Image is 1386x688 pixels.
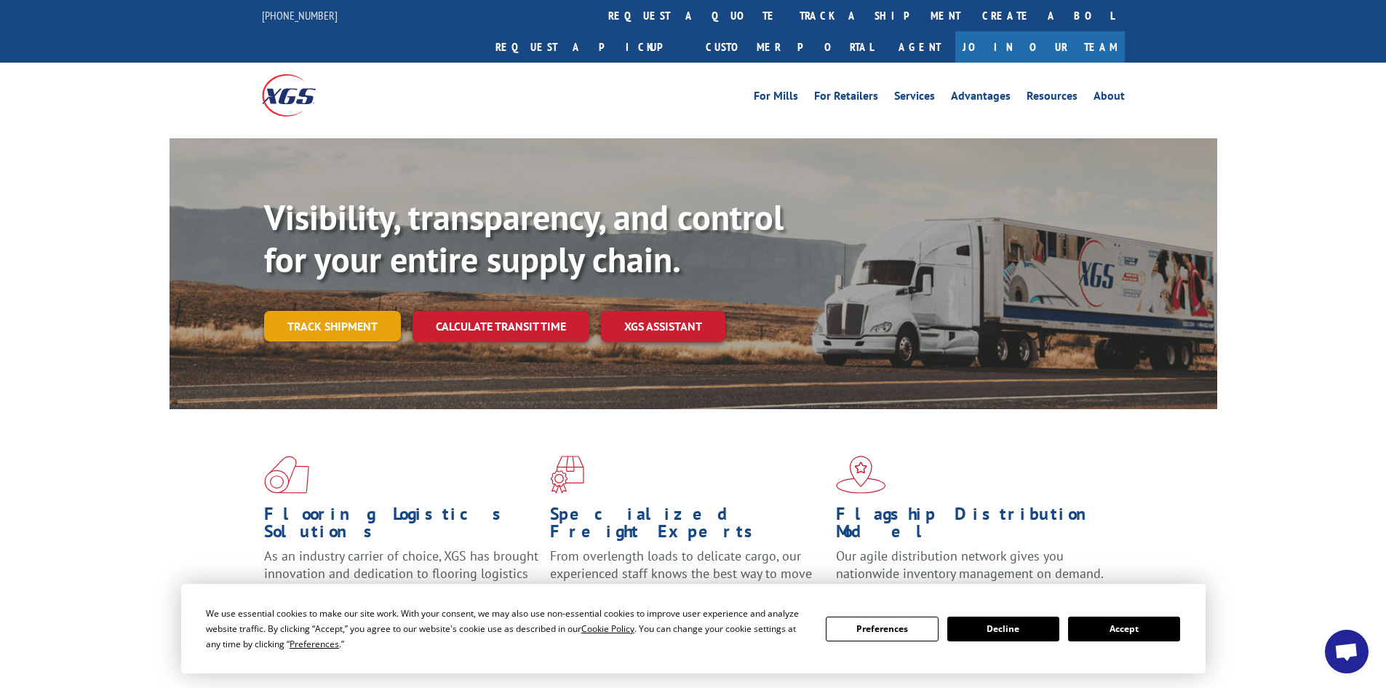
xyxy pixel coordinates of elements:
a: Resources [1027,90,1078,106]
a: Join Our Team [955,31,1125,63]
button: Accept [1068,617,1180,641]
a: For Retailers [814,90,878,106]
img: xgs-icon-focused-on-flooring-red [550,456,584,494]
span: Cookie Policy [581,622,634,635]
a: XGS ASSISTANT [601,311,725,342]
a: Customer Portal [695,31,884,63]
h1: Flagship Distribution Model [836,505,1111,547]
a: Request a pickup [485,31,695,63]
h1: Specialized Freight Experts [550,505,825,547]
a: For Mills [754,90,798,106]
button: Preferences [826,617,938,641]
img: xgs-icon-total-supply-chain-intelligence-red [264,456,309,494]
b: Visibility, transparency, and control for your entire supply chain. [264,194,784,282]
div: We use essential cookies to make our site work. With your consent, we may also use non-essential ... [206,606,808,652]
a: Advantages [951,90,1011,106]
span: As an industry carrier of choice, XGS has brought innovation and dedication to flooring logistics... [264,547,538,599]
a: [PHONE_NUMBER] [262,8,338,23]
div: Cookie Consent Prompt [181,584,1206,673]
img: xgs-icon-flagship-distribution-model-red [836,456,886,494]
a: Track shipment [264,311,401,341]
p: From overlength loads to delicate cargo, our experienced staff knows the best way to move your fr... [550,547,825,612]
h1: Flooring Logistics Solutions [264,505,539,547]
span: Our agile distribution network gives you nationwide inventory management on demand. [836,547,1104,582]
div: Open chat [1325,630,1369,673]
a: Calculate transit time [413,311,589,342]
a: Services [894,90,935,106]
span: Preferences [290,638,339,650]
button: Decline [947,617,1059,641]
a: Agent [884,31,955,63]
a: About [1094,90,1125,106]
